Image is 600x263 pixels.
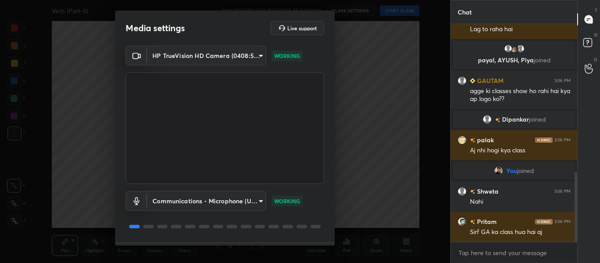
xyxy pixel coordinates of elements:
div: grid [451,24,578,242]
h6: palak [475,135,494,144]
img: default.png [458,76,466,85]
img: iconic-dark.1390631f.png [535,219,553,224]
div: Sirf GA ka class hua hai aj [470,228,571,237]
p: G [594,56,597,63]
p: T [595,7,597,14]
h6: Shweta [475,187,499,196]
p: payal, AYUSH, Piya [458,57,570,64]
img: no-rating-badge.077c3623.svg [470,220,475,224]
img: no-rating-badge.077c3623.svg [495,118,500,122]
h2: Media settings [126,22,185,34]
div: HP TrueVision HD Camera (0408:5365) [147,46,266,65]
div: Lag to raha hai [470,25,571,34]
img: no-rating-badge.077c3623.svg [470,138,475,143]
img: no-rating-badge.077c3623.svg [470,189,475,194]
div: Nahi [470,198,571,206]
p: WORKING [274,197,300,205]
span: joined [517,167,534,174]
p: Chat [451,0,479,24]
div: agge ki classes show ho rahi hai kya ap logo ko?? [470,87,571,104]
img: b255349854864e80882b592635eefc05.jpg [458,136,466,144]
img: 8b66a61aad414714a1c0157b9f1c3d0b.jpg [510,44,518,53]
img: default.png [516,44,524,53]
span: joined [528,116,546,123]
p: WORKING [274,52,300,60]
img: default.png [503,44,512,53]
img: Learner_Badge_beginner_1_8b307cf2a0.svg [470,78,475,83]
h5: Live support [287,25,317,31]
img: default.png [458,187,466,196]
div: Aj nhi hogi kya class [470,146,571,155]
div: 3:06 PM [554,78,571,83]
h6: GAUTAM [475,76,503,85]
img: b87df48e8e3e4776b08b5382e1f15f07.jpg [494,166,503,175]
div: 3:06 PM [554,137,571,143]
h6: Pritam [475,217,497,226]
img: iconic-dark.1390631f.png [535,137,553,143]
span: Dipankar [502,116,528,123]
div: 3:06 PM [554,189,571,194]
img: 3 [458,217,466,226]
span: You [506,167,517,174]
span: joined [533,56,550,64]
div: 3:06 PM [554,219,571,224]
img: default.png [482,115,491,124]
p: D [594,32,597,38]
div: HP TrueVision HD Camera (0408:5365) [147,191,266,211]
